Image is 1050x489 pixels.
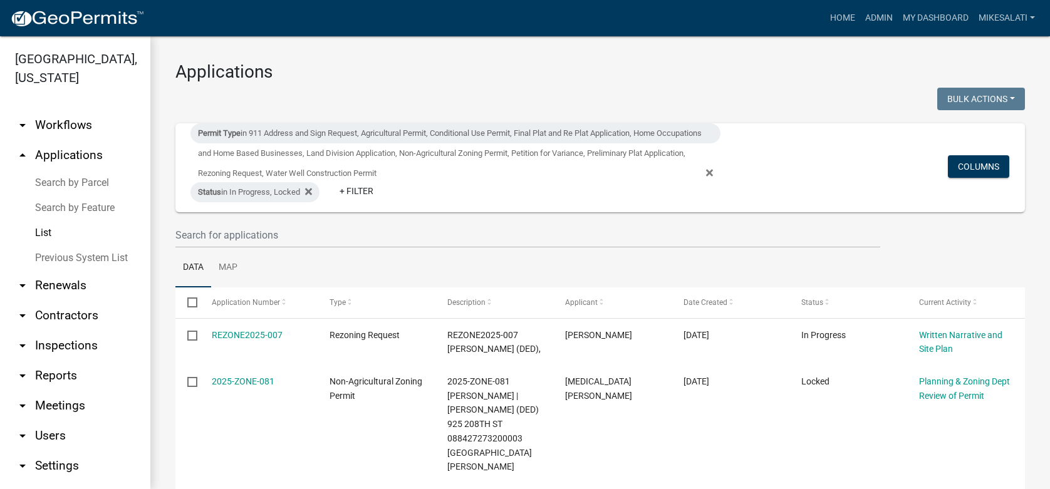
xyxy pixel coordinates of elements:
span: 09/15/2025 [684,376,709,386]
datatable-header-cell: Application Number [199,287,317,317]
span: Non-Agricultural Zoning Permit [330,376,422,401]
a: Data [175,248,211,288]
span: Status [801,298,823,307]
div: in 911 Address and Sign Request, Agricultural Permit, Conditional Use Permit, Final Plat and Re P... [190,123,720,143]
i: arrow_drop_down [15,278,30,293]
span: In Progress [801,330,846,340]
span: Description [447,298,486,307]
input: Search for applications [175,222,880,248]
span: REZONE2025-007 Olson, Harold D (DED), [447,330,541,354]
datatable-header-cell: Type [318,287,435,317]
datatable-header-cell: Description [435,287,553,317]
datatable-header-cell: Date Created [671,287,789,317]
datatable-header-cell: Applicant [553,287,671,317]
span: Current Activity [919,298,971,307]
button: Columns [948,155,1009,178]
button: Bulk Actions [937,88,1025,110]
h3: Applications [175,61,1025,83]
i: arrow_drop_down [15,118,30,133]
span: Date Created [684,298,727,307]
span: Rezoning Request [330,330,400,340]
a: Written Narrative and Site Plan [919,330,1002,354]
i: arrow_drop_down [15,398,30,413]
span: 09/23/2025 [684,330,709,340]
a: + Filter [330,180,383,202]
span: Locked [801,376,829,386]
span: Status [198,187,221,197]
span: Alli Rogers [565,376,632,401]
i: arrow_drop_down [15,428,30,443]
i: arrow_drop_down [15,458,30,473]
i: arrow_drop_down [15,368,30,383]
a: 2025-ZONE-081 [212,376,274,386]
a: Home [825,6,860,30]
span: Application Number [212,298,280,307]
a: Map [211,248,245,288]
a: MikeSalati [974,6,1040,30]
datatable-header-cell: Status [789,287,907,317]
datatable-header-cell: Select [175,287,199,317]
div: in In Progress, Locked [190,182,320,202]
a: Planning & Zoning Dept Review of Permit [919,376,1010,401]
a: My Dashboard [898,6,974,30]
i: arrow_drop_up [15,148,30,163]
a: REZONE2025-007 [212,330,283,340]
a: Admin [860,6,898,30]
span: Permit Type [198,128,241,138]
span: Type [330,298,346,307]
span: Applicant [565,298,598,307]
span: 2025-ZONE-081 Rogers, Cole | Rogers, Greta (DED) 925 208TH ST 088427273200003 923 208th St Ogden [447,376,539,472]
i: arrow_drop_down [15,338,30,353]
span: Anton Olson [565,330,632,340]
datatable-header-cell: Current Activity [907,287,1025,317]
i: arrow_drop_down [15,308,30,323]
